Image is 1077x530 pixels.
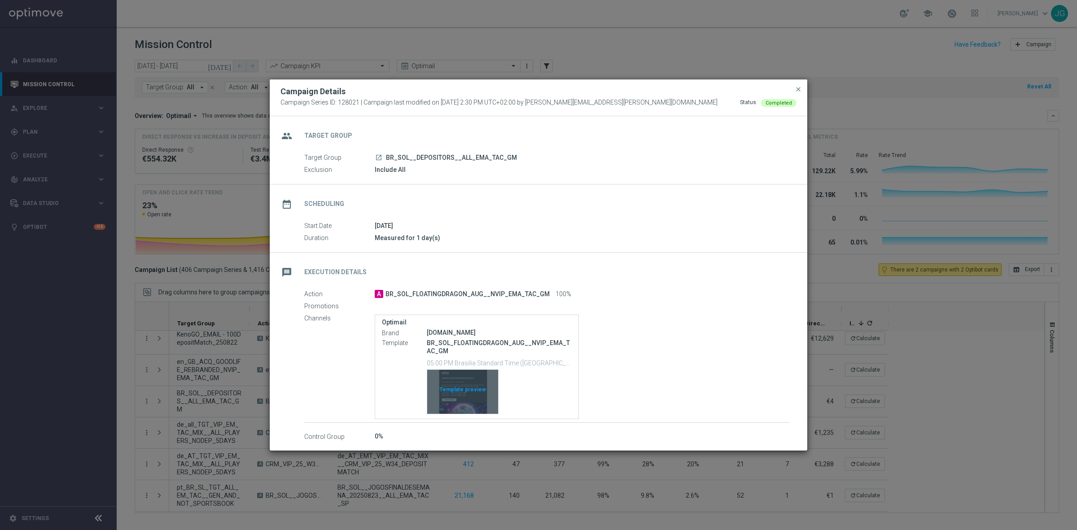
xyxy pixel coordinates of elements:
div: 0% [375,432,790,441]
div: [DATE] [375,221,790,230]
span: BR_SOL_FLOATINGDRAGON_AUG__NVIP_EMA_TAC_GM [385,290,550,298]
label: Duration [304,234,375,242]
span: BR_SOL__DEPOSITORS__ALL_EMA_TAC_GM [386,154,517,162]
label: Action [304,290,375,298]
div: Include All [375,165,790,174]
i: date_range [279,196,295,212]
span: close [795,86,802,93]
h2: Campaign Details [280,86,346,97]
span: 100% [556,290,571,298]
a: launch [375,154,383,162]
span: Completed [766,100,792,106]
div: Template preview [427,370,498,414]
label: Promotions [304,302,375,311]
h2: Execution Details [304,268,367,276]
label: Target Group [304,154,375,162]
label: Channels [304,315,375,323]
i: launch [375,154,382,161]
div: [DOMAIN_NAME] [427,328,572,337]
label: Brand [382,329,427,337]
h2: Scheduling [304,200,344,208]
label: Template [382,339,427,347]
h2: Target Group [304,131,352,140]
label: Control Group [304,433,375,441]
div: Measured for 1 day(s) [375,233,790,242]
colored-tag: Completed [761,99,797,106]
span: Campaign Series ID: 128021 | Campaign last modified on [DATE] 2:30 PM UTC+02:00 by [PERSON_NAME][... [280,99,718,107]
i: group [279,128,295,144]
span: A [375,290,383,298]
div: Status: [740,99,757,107]
label: Optimail [382,319,572,326]
button: Template preview [427,369,499,414]
label: Exclusion [304,166,375,174]
i: message [279,264,295,280]
p: BR_SOL_FLOATINGDRAGON_AUG__NVIP_EMA_TAC_GM [427,339,572,355]
label: Start Date [304,222,375,230]
p: 05:00 PM Brasilia Standard Time (Sao Paulo) (UTC -03:00) [427,358,572,367]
